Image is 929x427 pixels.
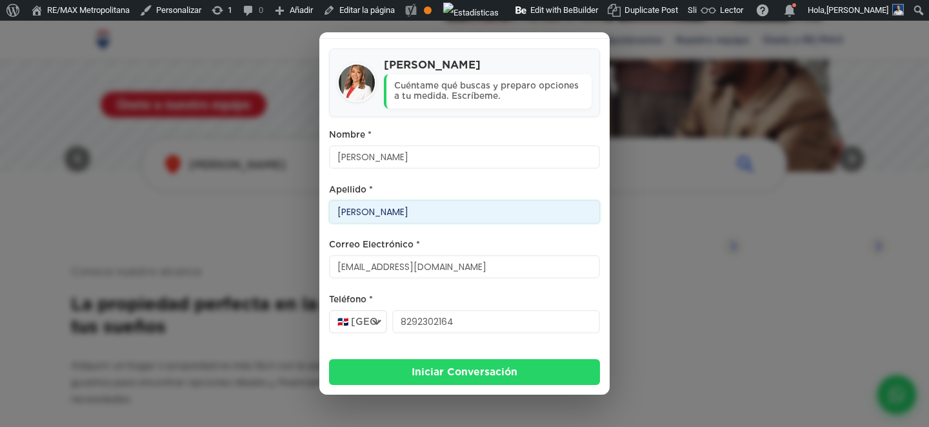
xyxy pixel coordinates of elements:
[392,310,600,333] input: 123-456-7890
[329,291,600,307] label: Teléfono *
[443,3,499,23] img: Visitas de 48 horas. Haz clic para ver más estadísticas del sitio.
[688,5,748,15] span: Slider Revolution
[329,359,600,385] button: Iniciar Conversación
[329,127,600,143] label: Nombre *
[826,5,888,15] span: [PERSON_NAME]
[384,57,592,73] h4: [PERSON_NAME]
[424,6,432,14] div: Aceptable
[339,65,375,101] img: Franklin Marte
[384,74,592,109] p: Cuéntame qué buscas y preparo opciones a tu medida. Escríbeme.
[329,182,600,198] label: Apellido *
[329,236,600,253] label: Correo Electrónico *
